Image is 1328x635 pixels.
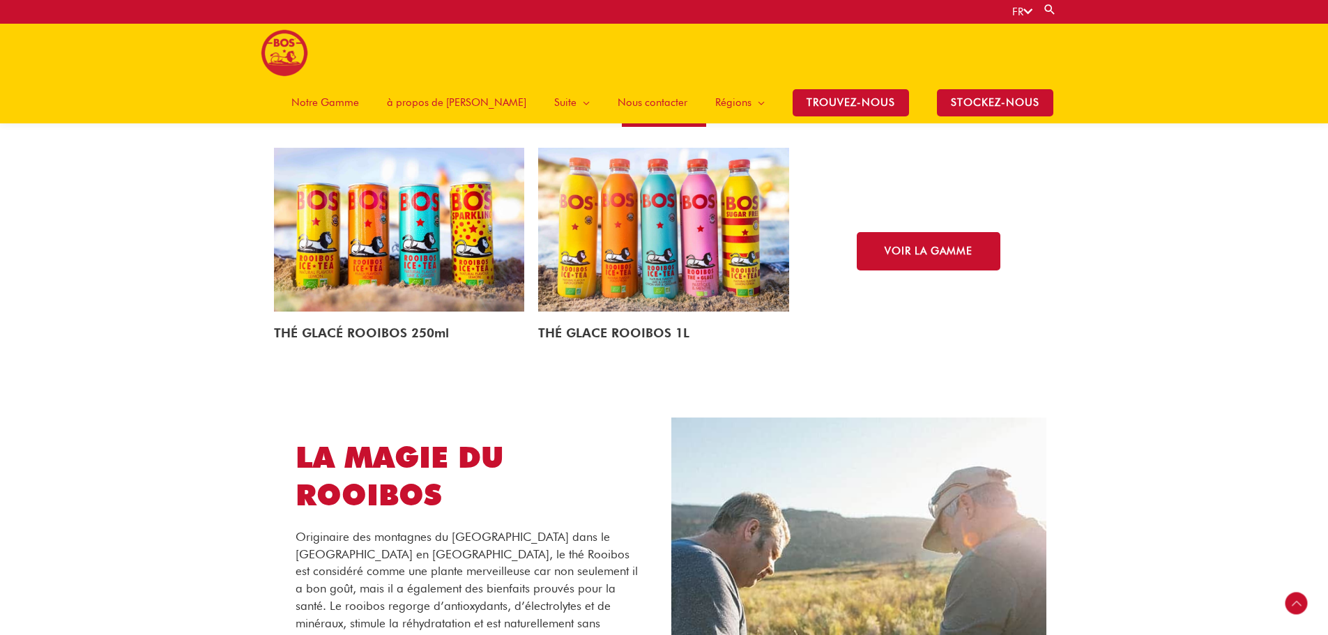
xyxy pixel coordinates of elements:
[701,82,779,123] a: Régions
[715,82,751,123] span: Régions
[540,82,604,123] a: Suite
[885,246,972,257] span: VOIR LA GAMME
[937,89,1053,116] span: stockez-nous
[1043,3,1057,16] a: Search button
[604,82,701,123] a: Nous contacter
[857,232,1000,270] a: VOIR LA GAMME
[618,82,687,123] span: Nous contacter
[793,89,909,116] span: TROUVEZ-NOUS
[779,82,923,123] a: TROUVEZ-NOUS
[387,82,526,123] span: à propos de [PERSON_NAME]
[274,326,525,341] h4: THÉ GLACÉ ROOIBOS 250ml
[277,82,373,123] a: Notre Gamme
[291,82,359,123] span: Notre Gamme
[538,326,789,341] h4: THÉ GLACE ROOIBOS 1L
[261,29,308,77] img: BOS logo finals-200px
[296,438,643,514] h2: LA MAGIE DU ROOIBOS
[1012,6,1032,18] a: FR
[373,82,540,123] a: à propos de [PERSON_NAME]
[554,82,577,123] span: Suite
[923,82,1067,123] a: stockez-nous
[267,82,1067,123] nav: Site Navigation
